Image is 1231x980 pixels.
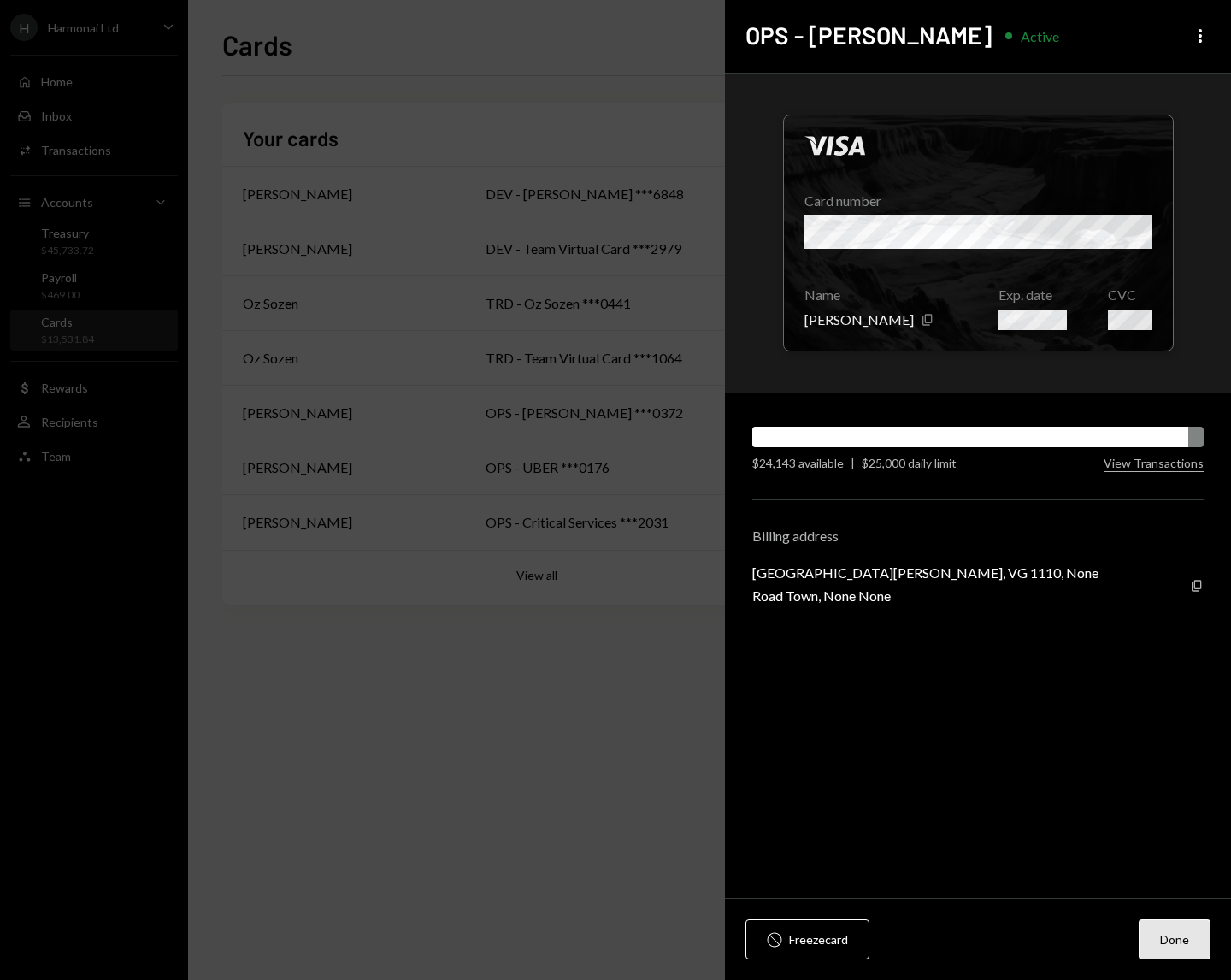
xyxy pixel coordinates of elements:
[783,115,1174,351] div: Click to hide
[1139,919,1210,959] button: Done
[745,919,869,959] button: Freezecard
[752,587,1098,604] div: Road Town, None None
[752,528,1204,544] div: Billing address
[851,454,855,472] div: |
[752,454,844,472] div: $24,143 available
[1021,28,1059,44] div: Active
[752,564,1098,581] div: [GEOGRAPHIC_DATA][PERSON_NAME], VG 1110, None
[1104,456,1204,472] button: View Transactions
[789,930,848,948] div: Freeze card
[862,454,957,472] div: $25,000 daily limit
[745,19,992,52] h2: OPS - [PERSON_NAME]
